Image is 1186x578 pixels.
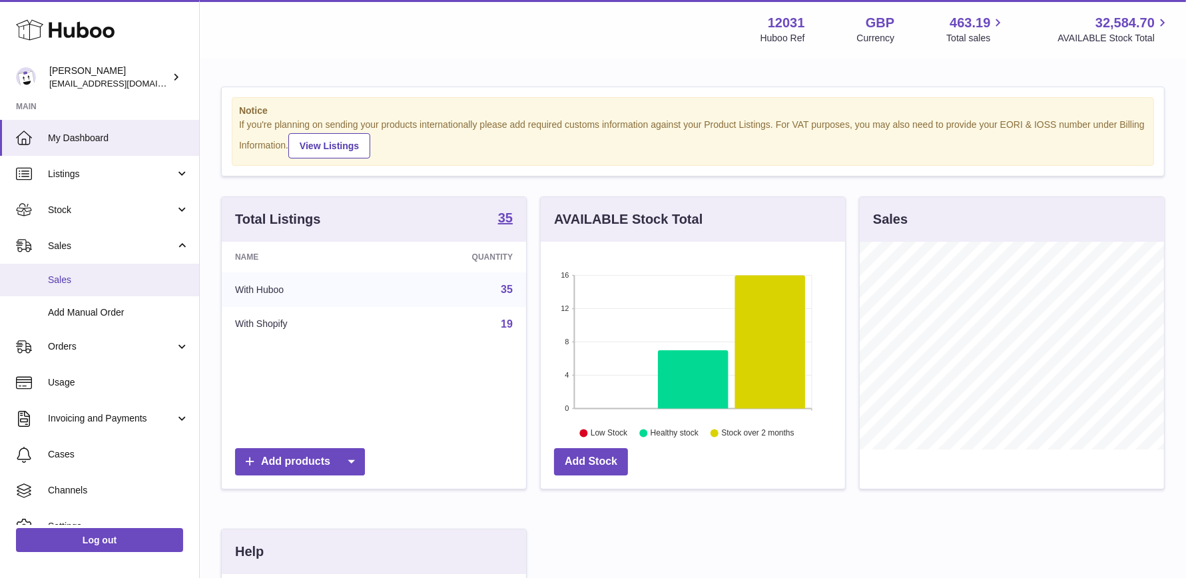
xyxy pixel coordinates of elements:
strong: 12031 [768,14,805,32]
text: Low Stock [591,428,628,437]
th: Name [222,242,386,272]
a: 35 [501,284,513,295]
td: With Shopify [222,307,386,342]
span: Sales [48,274,189,286]
span: Listings [48,168,175,180]
span: Orders [48,340,175,353]
div: Huboo Ref [760,32,805,45]
text: Healthy stock [651,428,699,437]
strong: GBP [866,14,894,32]
span: Usage [48,376,189,389]
div: Currency [857,32,895,45]
text: 4 [565,371,569,379]
text: 8 [565,338,569,346]
a: 19 [501,318,513,330]
text: 0 [565,404,569,412]
h3: Sales [873,210,908,228]
span: Settings [48,520,189,533]
h3: AVAILABLE Stock Total [554,210,703,228]
strong: Notice [239,105,1147,117]
span: [EMAIL_ADDRESS][DOMAIN_NAME] [49,78,196,89]
span: 463.19 [950,14,990,32]
span: AVAILABLE Stock Total [1057,32,1170,45]
a: View Listings [288,133,370,158]
a: 32,584.70 AVAILABLE Stock Total [1057,14,1170,45]
span: Add Manual Order [48,306,189,319]
a: Log out [16,528,183,552]
span: Cases [48,448,189,461]
div: If you're planning on sending your products internationally please add required customs informati... [239,119,1147,158]
text: 12 [561,304,569,312]
span: 32,584.70 [1095,14,1155,32]
span: Channels [48,484,189,497]
a: 463.19 Total sales [946,14,1006,45]
span: Total sales [946,32,1006,45]
th: Quantity [386,242,526,272]
a: 35 [498,211,513,227]
text: 16 [561,271,569,279]
span: Stock [48,204,175,216]
td: With Huboo [222,272,386,307]
strong: 35 [498,211,513,224]
h3: Total Listings [235,210,321,228]
div: [PERSON_NAME] [49,65,169,90]
h3: Help [235,543,264,561]
text: Stock over 2 months [721,428,794,437]
a: Add Stock [554,448,628,475]
span: Sales [48,240,175,252]
span: Invoicing and Payments [48,412,175,425]
img: admin@makewellforyou.com [16,67,36,87]
span: My Dashboard [48,132,189,144]
a: Add products [235,448,365,475]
